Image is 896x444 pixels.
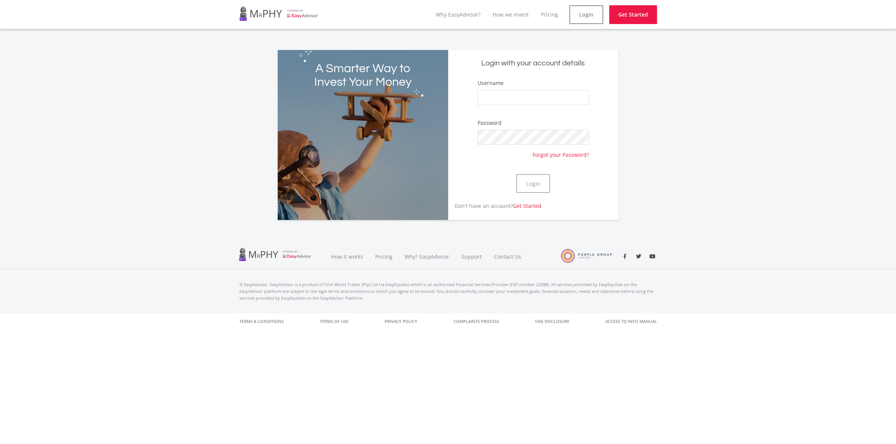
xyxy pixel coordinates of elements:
[455,244,488,269] a: Support
[369,244,399,269] a: Pricing
[436,11,481,18] a: Why EasyAdvisor?
[569,5,603,24] a: Login
[448,202,542,210] p: Don't have an account?
[453,314,499,329] a: Complaints Process
[239,314,284,329] a: Terms & Conditions
[535,314,569,329] a: FAIS Disclosure
[399,244,455,269] a: Why? EasyAdvisor
[532,145,589,159] a: Forgot your Password?
[454,58,613,68] h5: Login with your account details
[516,174,550,193] button: Login
[320,314,348,329] a: Terms of Use
[541,11,558,18] a: Pricing
[493,11,529,18] a: How we invest
[513,202,542,209] a: Get Started
[385,314,417,329] a: Privacy Policy
[239,281,657,302] p: © EasyAdvisor. EasyAdvisor is a product of First World Trader (Pty) Ltd t/a EasyEquities which is...
[478,119,502,127] label: Password
[605,314,657,329] a: Access to Info Manual
[609,5,657,24] a: Get Started
[488,244,528,269] a: Contact Us
[325,244,369,269] a: How it works
[312,62,414,89] h2: A Smarter Way to Invest Your Money
[478,79,504,87] label: Username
